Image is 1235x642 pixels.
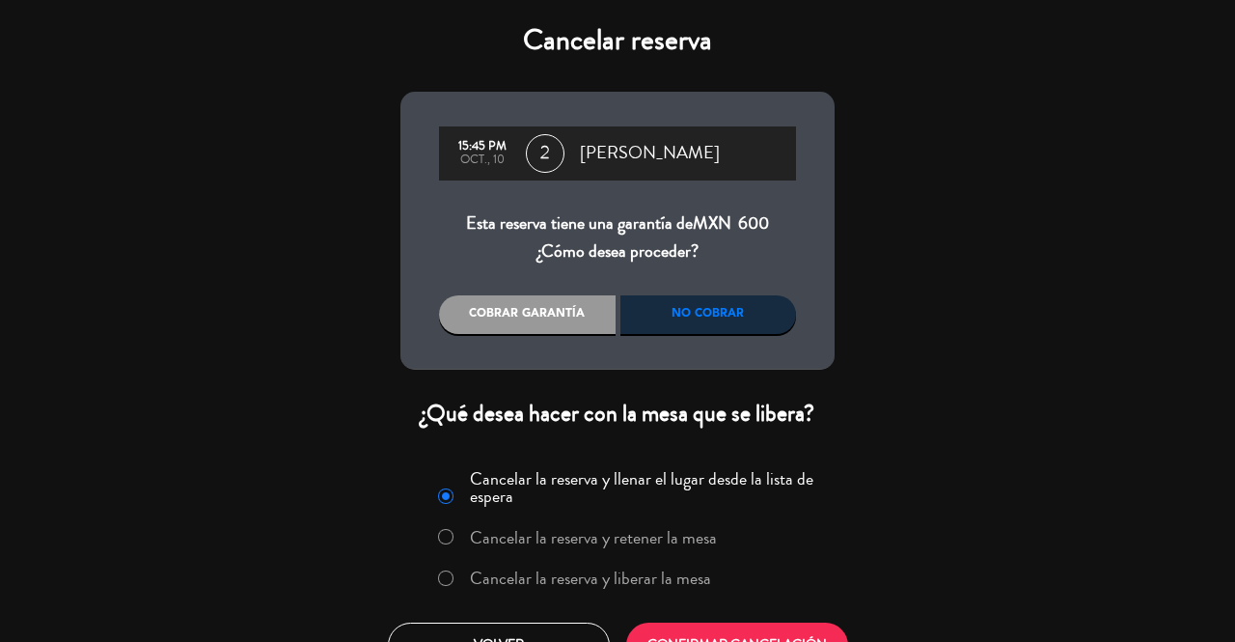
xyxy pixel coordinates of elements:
[470,570,711,587] label: Cancelar la reserva y liberar la mesa
[470,529,717,546] label: Cancelar la reserva y retener la mesa
[449,154,516,167] div: oct., 10
[620,295,797,334] div: No cobrar
[526,134,564,173] span: 2
[693,210,731,236] span: MXN
[470,470,823,505] label: Cancelar la reserva y llenar el lugar desde la lista de espera
[580,139,720,168] span: [PERSON_NAME]
[738,210,769,236] span: 600
[449,140,516,154] div: 15:45 PM
[439,209,796,266] div: Esta reserva tiene una garantía de ¿Cómo desea proceder?
[400,23,835,58] h4: Cancelar reserva
[400,399,835,429] div: ¿Qué desea hacer con la mesa que se libera?
[439,295,616,334] div: Cobrar garantía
